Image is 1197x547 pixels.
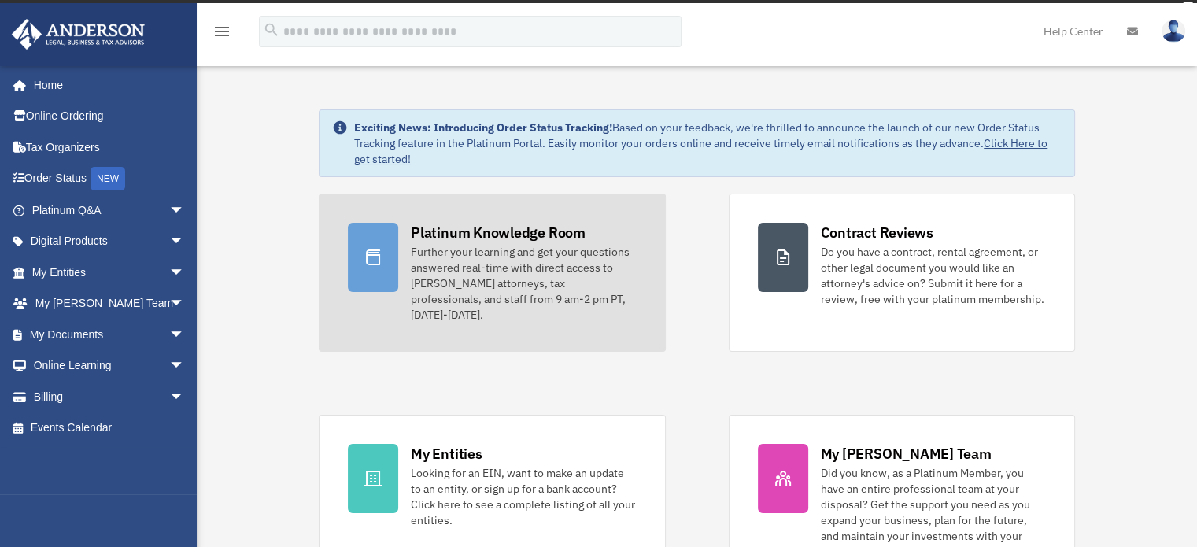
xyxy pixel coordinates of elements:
span: arrow_drop_down [169,350,201,383]
a: Tax Organizers [11,131,209,163]
a: Digital Productsarrow_drop_down [11,226,209,257]
a: Platinum Q&Aarrow_drop_down [11,194,209,226]
a: My Entitiesarrow_drop_down [11,257,209,288]
span: arrow_drop_down [169,319,201,351]
a: My [PERSON_NAME] Teamarrow_drop_down [11,288,209,320]
a: Click Here to get started! [354,136,1047,166]
div: Do you have a contract, rental agreement, or other legal document you would like an attorney's ad... [821,244,1046,307]
i: menu [212,22,231,41]
a: menu [212,28,231,41]
div: close [1183,2,1193,12]
div: My [PERSON_NAME] Team [821,444,992,464]
div: Based on your feedback, we're thrilled to announce the launch of our new Order Status Tracking fe... [354,120,1062,167]
div: Looking for an EIN, want to make an update to an entity, or sign up for a bank account? Click her... [411,465,636,528]
div: Contract Reviews [821,223,933,242]
a: Platinum Knowledge Room Further your learning and get your questions answered real-time with dire... [319,194,665,352]
a: Billingarrow_drop_down [11,381,209,412]
strong: Exciting News: Introducing Order Status Tracking! [354,120,612,135]
div: NEW [91,167,125,190]
i: search [263,21,280,39]
a: My Documentsarrow_drop_down [11,319,209,350]
a: Home [11,69,201,101]
a: Online Ordering [11,101,209,132]
a: Order StatusNEW [11,163,209,195]
img: Anderson Advisors Platinum Portal [7,19,150,50]
span: arrow_drop_down [169,257,201,289]
span: arrow_drop_down [169,194,201,227]
div: Further your learning and get your questions answered real-time with direct access to [PERSON_NAM... [411,244,636,323]
div: My Entities [411,444,482,464]
span: arrow_drop_down [169,381,201,413]
span: arrow_drop_down [169,226,201,258]
span: arrow_drop_down [169,288,201,320]
a: Events Calendar [11,412,209,444]
div: Platinum Knowledge Room [411,223,586,242]
img: User Pic [1162,20,1185,43]
a: Online Learningarrow_drop_down [11,350,209,382]
a: Contract Reviews Do you have a contract, rental agreement, or other legal document you would like... [729,194,1075,352]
